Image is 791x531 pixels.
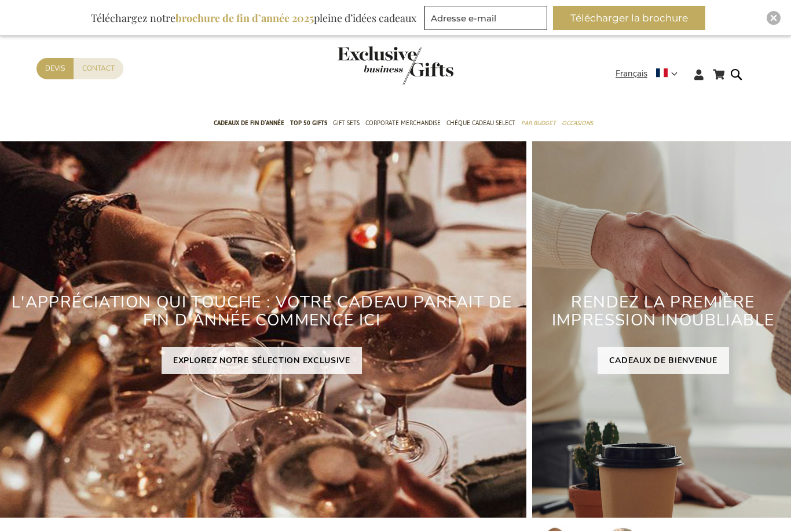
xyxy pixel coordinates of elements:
span: Cadeaux de fin d’année [214,117,284,129]
span: Gift Sets [333,117,360,129]
button: Télécharger la brochure [553,6,705,30]
span: Corporate Merchandise [365,117,441,129]
span: TOP 50 Gifts [290,117,327,129]
a: Cadeaux de fin d’année [214,109,284,138]
a: TOP 50 Gifts [290,109,327,138]
a: Contact [74,58,123,79]
a: EXPLOREZ NOTRE SÉLECTION EXCLUSIVE [162,347,362,374]
a: Par budget [521,109,556,138]
div: Close [767,11,781,25]
a: Gift Sets [333,109,360,138]
a: Occasions [562,109,593,138]
span: Occasions [562,117,593,129]
a: Chèque Cadeau Select [446,109,515,138]
form: marketing offers and promotions [424,6,551,34]
a: store logo [338,46,395,85]
span: Par budget [521,117,556,129]
img: Exclusive Business gifts logo [338,46,453,85]
a: Devis [36,58,74,79]
div: Téléchargez notre pleine d’idées cadeaux [86,6,422,30]
span: Français [616,67,647,80]
b: brochure de fin d’année 2025 [175,11,314,25]
img: Close [770,14,777,21]
input: Adresse e-mail [424,6,547,30]
a: CADEAUX DE BIENVENUE [598,347,729,374]
span: Chèque Cadeau Select [446,117,515,129]
a: Corporate Merchandise [365,109,441,138]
